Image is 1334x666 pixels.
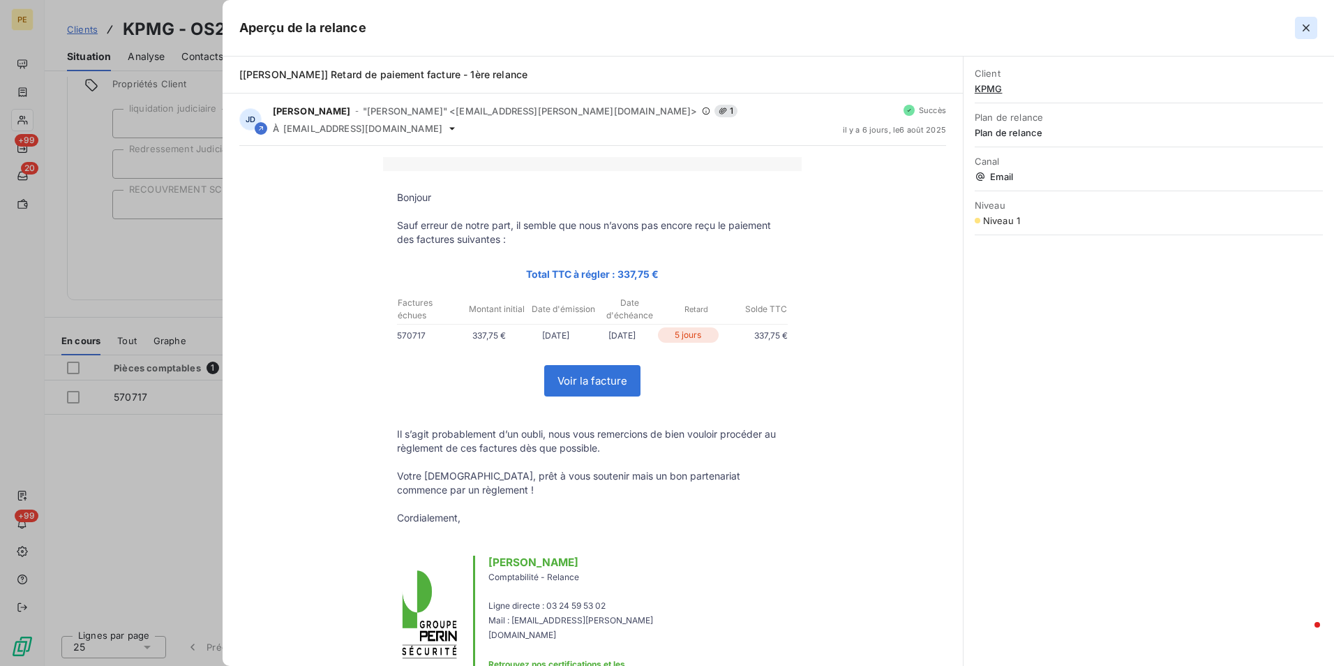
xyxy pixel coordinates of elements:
a: Voir la facture [545,366,640,396]
span: Plan de relance [975,127,1323,138]
p: Sauf erreur de notre part, il semble que nous n’avons pas encore reçu le paiement des factures su... [397,219,788,246]
span: [EMAIL_ADDRESS][DOMAIN_NAME] [283,123,442,134]
span: Plan de relance [975,112,1323,123]
span: Canal [975,156,1323,167]
p: [DATE] [523,328,589,343]
div: JD [239,108,262,131]
p: 570717 [397,328,456,343]
p: Bonjour [397,191,788,205]
span: [PERSON_NAME] [273,105,351,117]
p: 337,75 € [721,328,788,343]
p: Retard [664,303,728,316]
span: - [355,107,359,115]
h5: Aperçu de la relance [239,18,366,38]
p: Montant initial [464,303,529,316]
span: "[PERSON_NAME]" <[EMAIL_ADDRESS][PERSON_NAME][DOMAIN_NAME]> [363,105,698,117]
p: 5 jours [658,327,719,343]
span: [[PERSON_NAME]] Retard de paiement facture - 1ère relance [239,68,528,80]
span: Ligne directe : 03 24 59 53 02 [488,600,606,611]
span: Mail : [EMAIL_ADDRESS][PERSON_NAME][DOMAIN_NAME] [488,615,653,640]
p: Factures échues [398,297,463,322]
p: Date d'échéance [597,297,662,322]
span: À [273,123,279,134]
span: KPMG [975,83,1323,94]
span: Email [975,171,1323,182]
span: Niveau [975,200,1323,211]
p: Il s’agit probablement d’un oubli, nous vous remercions de bien vouloir procéder au règlement de ... [397,427,788,455]
p: Cordialement, [397,511,788,525]
iframe: Intercom live chat [1287,619,1320,652]
span: Comptabilité - Relance [488,572,579,582]
span: Succès [919,106,946,114]
p: Votre [DEMOGRAPHIC_DATA], prêt à vous soutenir mais un bon partenariat commence par un règlement ! [397,469,788,497]
img: 70b993390a36e019b376f756d5223202.png [398,563,461,665]
span: Client [975,68,1323,79]
span: [PERSON_NAME] [488,556,578,569]
p: Solde TTC [730,303,787,316]
span: Niveau 1 [983,215,1020,226]
p: [DATE] [589,328,655,343]
span: 1 [714,105,737,117]
p: Date d'émission [531,303,596,316]
span: il y a 6 jours , le 6 août 2025 [843,126,946,134]
p: Total TTC à régler : 337,75 € [397,266,788,282]
p: 337,75 € [456,328,522,343]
